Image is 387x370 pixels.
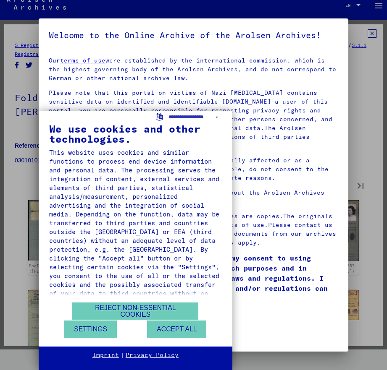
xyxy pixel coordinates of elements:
button: Settings [64,320,117,338]
a: Imprint [92,351,119,360]
div: This website uses cookies and similar functions to process end device information and personal da... [49,148,222,307]
button: Accept all [147,320,206,338]
button: Reject non-essential cookies [72,302,198,320]
a: Privacy Policy [126,351,179,360]
div: We use cookies and other technologies. [49,124,222,144]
